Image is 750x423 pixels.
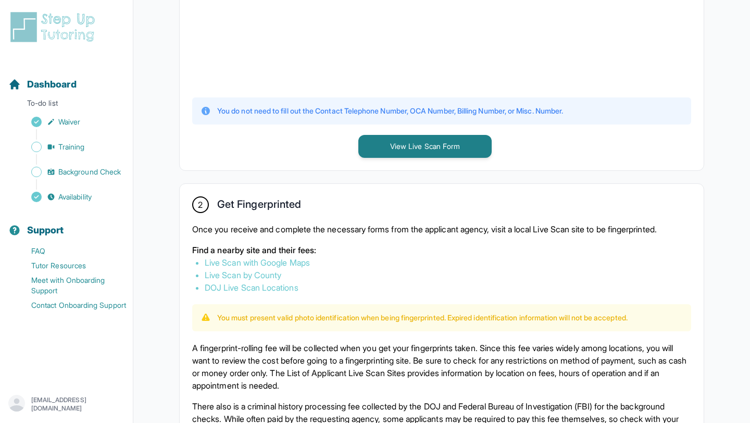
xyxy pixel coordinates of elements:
a: DOJ Live Scan Locations [205,282,298,293]
h2: Get Fingerprinted [217,198,301,215]
button: Dashboard [4,60,129,96]
p: [EMAIL_ADDRESS][DOMAIN_NAME] [31,396,124,413]
span: Training [58,142,85,152]
span: Background Check [58,167,121,177]
a: Availability [8,190,133,204]
img: logo [8,10,101,44]
p: Find a nearby site and their fees: [192,244,691,256]
a: Dashboard [8,77,77,92]
a: View Live Scan Form [358,141,492,151]
p: You do not need to fill out the Contact Telephone Number, OCA Number, Billing Number, or Misc. Nu... [217,106,563,116]
a: Live Scan with Google Maps [205,257,310,268]
a: Background Check [8,165,133,179]
button: View Live Scan Form [358,135,492,158]
span: Dashboard [27,77,77,92]
a: FAQ [8,244,133,258]
p: Once you receive and complete the necessary forms from the applicant agency, visit a local Live S... [192,223,691,235]
span: Support [27,223,64,238]
span: Availability [58,192,92,202]
a: Live Scan by County [205,270,281,280]
p: You must present valid photo identification when being fingerprinted. Expired identification info... [217,313,628,323]
p: A fingerprint-rolling fee will be collected when you get your fingerprints taken. Since this fee ... [192,342,691,392]
span: Waiver [58,117,80,127]
a: Meet with Onboarding Support [8,273,133,298]
p: To-do list [4,98,129,113]
button: [EMAIL_ADDRESS][DOMAIN_NAME] [8,395,124,414]
a: Tutor Resources [8,258,133,273]
a: Waiver [8,115,133,129]
span: 2 [198,198,203,211]
a: Training [8,140,133,154]
a: Contact Onboarding Support [8,298,133,313]
button: Support [4,206,129,242]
